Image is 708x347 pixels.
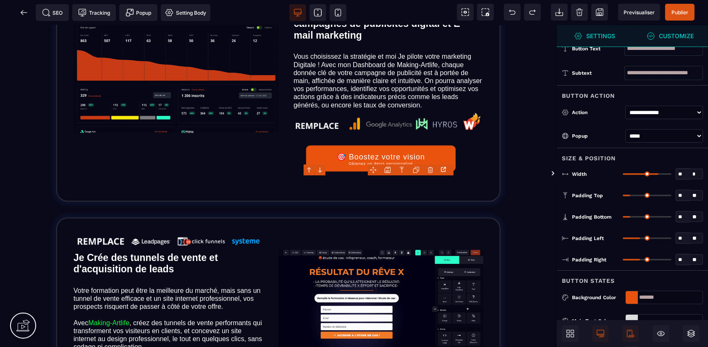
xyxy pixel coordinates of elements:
span: Publier [671,9,688,16]
span: Settings [557,25,632,47]
strong: Customize [659,33,694,39]
span: Tracking [78,8,110,17]
img: 7ebf5c8a5d38e09caa25772d6979d982_Capture_d%E2%80%99e%CC%81cran_2025-01-02_a%CC%80_09.28.52.png [293,86,483,110]
div: Main Text Color [572,317,622,325]
div: Button Text [572,44,624,53]
span: Screenshot [477,4,494,21]
span: Open Style Manager [632,25,708,47]
div: Action [572,108,622,117]
div: Subtext [572,69,624,77]
span: Padding Right [572,256,606,263]
div: Button States [557,270,708,286]
text: Votre formation peut être la meilleure du marché, mais sans un tunnel de vente efficace et un sit... [73,259,278,328]
span: Mobile Only [622,325,639,342]
div: Popup [572,132,622,140]
span: Previsualiser [624,9,655,16]
div: Background Color [572,293,622,302]
span: Hide/Show Block [653,325,669,342]
span: Padding Bottom [572,214,611,220]
span: Padding Left [572,235,604,242]
span: Open Layers [683,325,700,342]
span: Padding Top [572,192,603,199]
div: Open the link Modal [439,165,450,174]
text: Vous choisissez la stratégie et moi Je pilote votre marketing Digitale ! Avec mon Dashboard de Ma... [278,25,483,86]
img: 4fb77f3056432ced3a85e8f6057a4525_Capture_d%E2%80%99e%CC%81cran_2025-01-02_a%CC%80_09.28.59.png [73,206,264,225]
span: View components [457,4,474,21]
span: Preview [618,4,660,21]
span: Width [572,171,587,177]
span: Popup [126,8,152,17]
div: Size & Position [557,148,708,163]
span: Open Blocks [562,325,579,342]
div: Button Action [557,85,708,101]
text: Je Crée des tunnels de vente et d'acquisition de leads [73,225,248,252]
span: Desktop Only [592,325,609,342]
strong: Settings [587,33,616,39]
span: Setting Body [165,8,206,17]
button: 🎯 Boostez votre visionObtenez un devis personnalisé [306,120,456,146]
img: 58bfda3fca67bbd56025afe2a195f2aa_Tunnel.gif [278,225,483,336]
span: SEO [42,8,63,17]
